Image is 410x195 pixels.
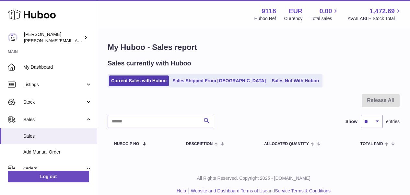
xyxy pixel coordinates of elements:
[191,188,267,193] a: Website and Dashboard Terms of Use
[24,31,82,44] div: [PERSON_NAME]
[108,42,400,52] h1: My Huboo - Sales report
[386,119,400,125] span: entries
[264,142,309,146] span: ALLOCATED Quantity
[23,117,85,123] span: Sales
[254,16,276,22] div: Huboo Ref
[186,142,213,146] span: Description
[102,175,405,181] p: All Rights Reserved. Copyright 2025 - [DOMAIN_NAME]
[8,171,89,182] a: Log out
[23,149,92,155] span: Add Manual Order
[310,7,339,22] a: 0.00 Total sales
[360,142,383,146] span: Total paid
[262,7,276,16] strong: 9118
[310,16,339,22] span: Total sales
[320,7,332,16] span: 0.00
[177,188,186,193] a: Help
[23,99,85,105] span: Stock
[23,166,85,172] span: Orders
[275,188,331,193] a: Service Terms & Conditions
[170,75,268,86] a: Sales Shipped From [GEOGRAPHIC_DATA]
[269,75,321,86] a: Sales Not With Huboo
[109,75,169,86] a: Current Sales with Huboo
[284,16,303,22] div: Currency
[24,38,165,43] span: [PERSON_NAME][EMAIL_ADDRESS][PERSON_NAME][DOMAIN_NAME]
[108,59,191,68] h2: Sales currently with Huboo
[23,133,92,139] span: Sales
[8,33,18,42] img: freddie.sawkins@czechandspeake.com
[347,16,402,22] span: AVAILABLE Stock Total
[347,7,402,22] a: 1,472.69 AVAILABLE Stock Total
[346,119,357,125] label: Show
[289,7,302,16] strong: EUR
[23,64,92,70] span: My Dashboard
[369,7,395,16] span: 1,472.69
[114,142,139,146] span: Huboo P no
[189,188,331,194] li: and
[23,82,85,88] span: Listings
